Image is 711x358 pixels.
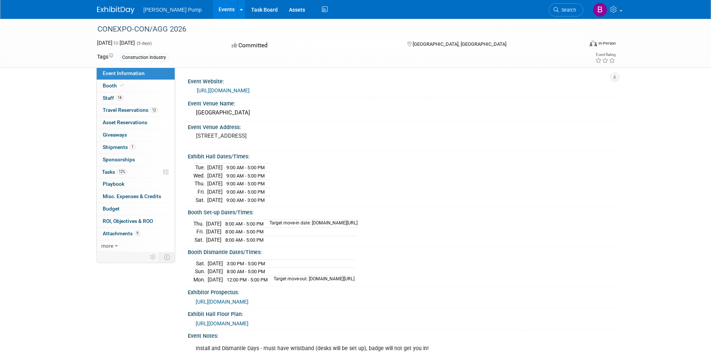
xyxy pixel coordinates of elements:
[590,40,597,46] img: Format-Inperson.png
[226,181,265,187] span: 9:00 AM - 5:00 PM
[97,215,175,227] a: ROI, Objectives & ROO
[226,165,265,170] span: 9:00 AM - 5:00 PM
[103,230,140,236] span: Attachments
[103,70,145,76] span: Event Information
[103,181,124,187] span: Playbook
[97,178,175,190] a: Playbook
[103,132,127,138] span: Giveaways
[206,236,222,244] td: [DATE]
[159,252,175,262] td: Toggle Event Tabs
[598,41,616,46] div: In-Person
[196,132,357,139] pre: [STREET_ADDRESS]
[193,188,207,196] td: Fri.
[193,268,208,276] td: Sun.
[97,6,135,14] img: ExhibitDay
[413,41,506,47] span: [GEOGRAPHIC_DATA], [GEOGRAPHIC_DATA]
[193,275,208,283] td: Mon.
[97,80,175,92] a: Booth
[269,275,355,283] td: Target move-out: [DOMAIN_NAME][URL]
[188,308,614,318] div: Exhibit Hall Floor Plan:
[103,144,135,150] span: Shipments
[229,39,395,52] div: Committed
[150,107,158,113] span: 12
[225,221,263,227] span: 8:00 AM - 5:00 PM
[226,189,265,195] span: 9:00 AM - 5:00 PM
[97,129,175,141] a: Giveaways
[227,277,268,283] span: 12:00 PM - 5:00 PM
[193,196,207,204] td: Sat.
[112,40,120,46] span: to
[225,237,263,243] span: 8:00 AM - 5:00 PM
[97,40,135,46] span: [DATE] [DATE]
[103,156,135,162] span: Sponsorships
[120,83,124,87] i: Booth reservation complete
[97,141,175,153] a: Shipments1
[188,98,614,107] div: Event Venue Name:
[208,268,223,276] td: [DATE]
[197,87,250,93] a: [URL][DOMAIN_NAME]
[101,243,113,249] span: more
[103,193,161,199] span: Misc. Expenses & Credits
[103,206,120,212] span: Budget
[193,228,206,236] td: Fri.
[147,252,160,262] td: Personalize Event Tab Strip
[97,228,175,240] a: Attachments9
[206,228,222,236] td: [DATE]
[103,83,126,89] span: Booth
[207,196,223,204] td: [DATE]
[97,53,113,62] td: Tags
[226,173,265,179] span: 9:00 AM - 5:00 PM
[193,220,206,228] td: Thu.
[193,236,206,244] td: Sat.
[120,54,168,62] div: Construction Industry
[208,275,223,283] td: [DATE]
[225,229,263,235] span: 8:00 AM - 5:00 PM
[188,287,614,296] div: Exhibitor Prospectus:
[103,218,153,224] span: ROI, Objectives & ROO
[265,220,358,228] td: Target move-in date: [DOMAIN_NAME][URL]
[97,191,175,203] a: Misc. Expenses & Credits
[193,171,207,180] td: Wed.
[193,259,208,268] td: Sat.
[97,203,175,215] a: Budget
[227,269,265,274] span: 8:00 AM - 5:00 PM
[188,151,614,160] div: Exhibit Hall Dates/Times:
[97,68,175,80] a: Event Information
[144,7,202,13] span: [PERSON_NAME] Pump
[97,92,175,104] a: Staff14
[595,53,615,57] div: Event Rating
[193,180,207,188] td: Thu.
[97,154,175,166] a: Sponsorships
[196,299,248,305] a: [URL][DOMAIN_NAME]
[188,76,614,85] div: Event Website:
[97,104,175,116] a: Travel Reservations12
[130,144,135,150] span: 1
[97,240,175,252] a: more
[188,247,614,256] div: Booth Dismantle Dates/Times:
[193,107,609,119] div: [GEOGRAPHIC_DATA]
[196,320,248,326] a: [URL][DOMAIN_NAME]
[95,23,572,36] div: CONEXPO-CON/AGG 2026
[188,207,614,216] div: Booth Set-up Dates/Times:
[549,3,583,17] a: Search
[539,39,616,50] div: Event Format
[208,259,223,268] td: [DATE]
[136,41,152,46] span: (5 days)
[226,197,265,203] span: 9:00 AM - 3:00 PM
[188,330,614,340] div: Event Notes:
[188,122,614,131] div: Event Venue Address:
[116,95,123,101] span: 14
[103,119,147,125] span: Asset Reservations
[207,164,223,172] td: [DATE]
[97,166,175,178] a: Tasks12%
[207,180,223,188] td: [DATE]
[102,169,127,175] span: Tasks
[559,7,576,13] span: Search
[135,230,140,236] span: 9
[103,107,158,113] span: Travel Reservations
[207,188,223,196] td: [DATE]
[103,95,123,101] span: Staff
[193,164,207,172] td: Tue.
[227,261,265,266] span: 3:00 PM - 5:00 PM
